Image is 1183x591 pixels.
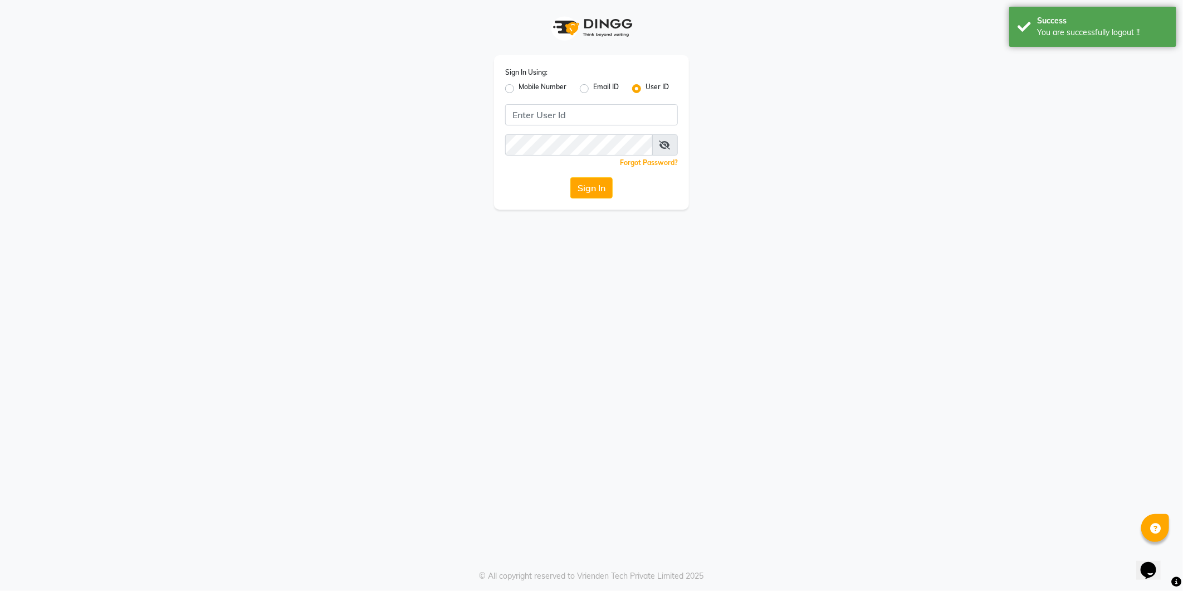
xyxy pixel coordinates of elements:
div: You are successfully logout !! [1037,27,1168,38]
iframe: chat widget [1136,546,1172,580]
label: Sign In Using: [505,67,547,77]
a: Forgot Password? [620,158,678,167]
img: logo1.svg [547,11,636,44]
div: Success [1037,15,1168,27]
label: Mobile Number [519,82,566,95]
label: Email ID [593,82,619,95]
button: Sign In [570,177,613,198]
input: Username [505,104,678,125]
input: Username [505,134,653,156]
label: User ID [646,82,669,95]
